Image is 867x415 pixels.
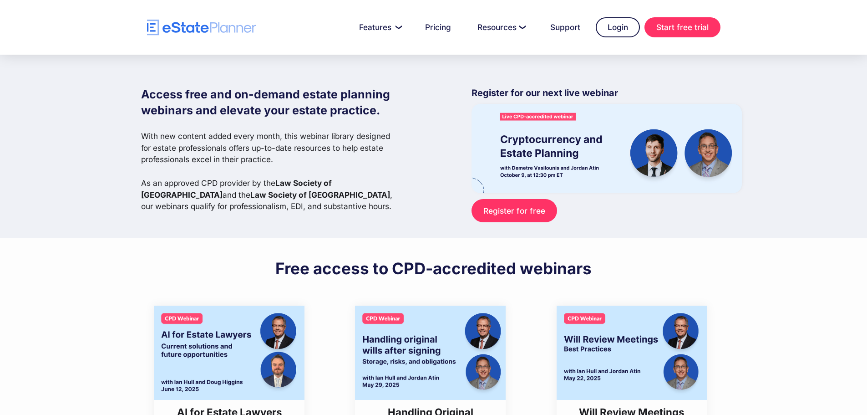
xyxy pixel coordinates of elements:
h1: Access free and on-demand estate planning webinars and elevate your estate practice. [141,87,400,118]
strong: Law Society of [GEOGRAPHIC_DATA] [141,178,332,200]
p: Register for our next live webinar [472,87,742,104]
p: With new content added every month, this webinar library designed for estate professionals offers... [141,130,400,212]
a: Support [539,18,591,36]
a: Pricing [414,18,462,36]
a: home [147,20,256,36]
img: eState Academy webinar [472,104,742,193]
a: Resources [466,18,535,36]
a: Start free trial [644,17,720,37]
strong: Law Society of [GEOGRAPHIC_DATA] [250,190,390,200]
a: Register for free [472,199,557,222]
h2: Free access to CPD-accredited webinars [275,258,592,278]
a: Login [596,17,640,37]
a: Features [348,18,410,36]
